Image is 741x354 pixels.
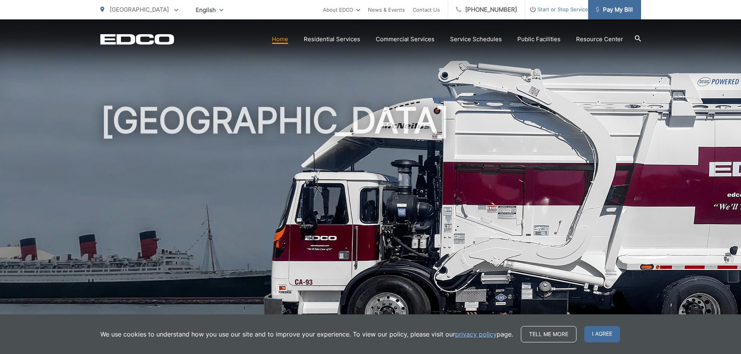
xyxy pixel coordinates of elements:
[517,35,561,44] a: Public Facilities
[272,35,288,44] a: Home
[576,35,623,44] a: Resource Center
[596,5,633,14] span: Pay My Bill
[110,6,169,13] span: [GEOGRAPHIC_DATA]
[413,5,440,14] a: Contact Us
[190,3,229,17] span: English
[450,35,502,44] a: Service Schedules
[521,326,576,342] a: Tell me more
[100,101,641,347] h1: [GEOGRAPHIC_DATA]
[304,35,360,44] a: Residential Services
[100,330,513,339] p: We use cookies to understand how you use our site and to improve your experience. To view our pol...
[376,35,434,44] a: Commercial Services
[323,5,360,14] a: About EDCO
[368,5,405,14] a: News & Events
[584,326,620,342] span: I agree
[100,34,174,45] a: EDCD logo. Return to the homepage.
[455,330,497,339] a: privacy policy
